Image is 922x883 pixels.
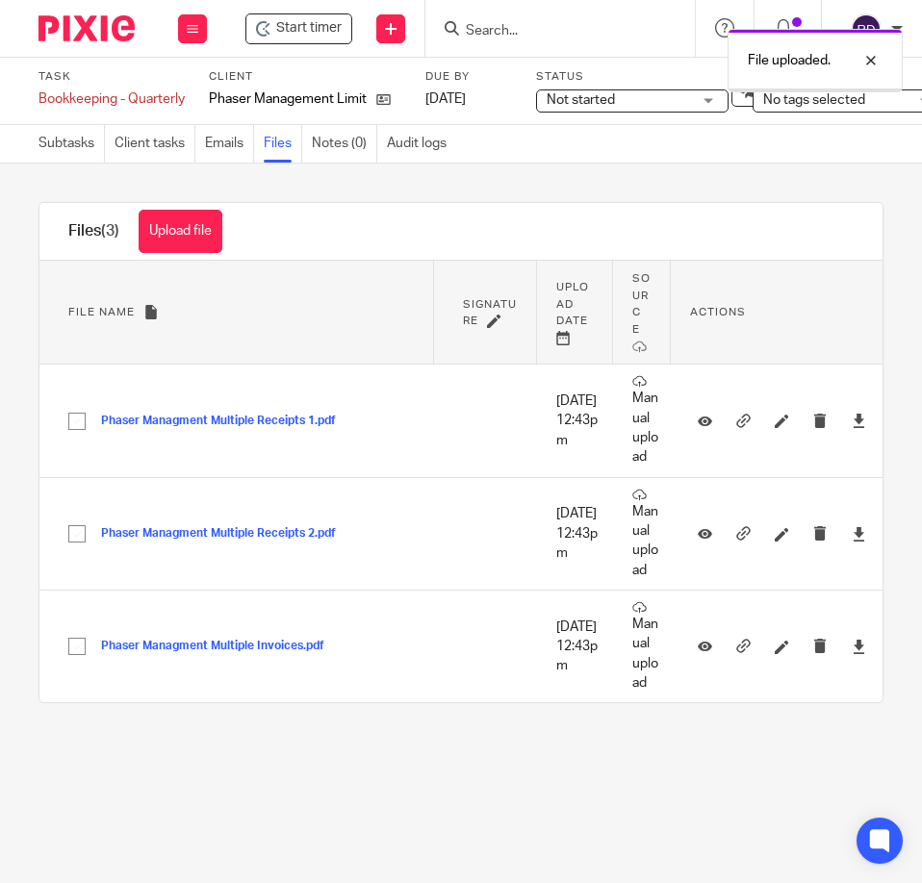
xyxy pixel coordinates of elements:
h1: Files [68,221,119,241]
a: Notes (0) [312,125,377,163]
p: Manual upload [632,600,661,693]
span: Start timer [276,18,342,38]
a: Client tasks [115,125,195,163]
a: Download [852,524,866,543]
a: Download [852,637,866,656]
span: No tags selected [763,93,865,107]
div: Bookkeeping - Quarterly [38,89,185,109]
div: Phaser Management Limited - Bookkeeping - Quarterly [245,13,352,44]
span: Signature [463,299,517,327]
span: Upload date [556,282,589,326]
span: File name [68,307,135,317]
button: Phaser Managment Multiple Receipts 1.pdf [101,415,350,428]
button: Phaser Managment Multiple Receipts 2.pdf [101,527,350,541]
span: Source [632,273,651,335]
p: Manual upload [632,488,661,580]
label: Due by [425,69,512,85]
img: svg%3E [851,13,882,44]
label: Client [209,69,406,85]
a: Files [264,125,302,163]
p: Phaser Management Limited [209,89,367,109]
p: [DATE] 12:43pm [556,391,603,450]
button: Phaser Managment Multiple Invoices.pdf [101,640,339,653]
p: [DATE] 12:43pm [556,504,603,563]
span: Not started [547,93,615,107]
a: Download [852,411,866,430]
span: Actions [690,307,746,317]
img: Pixie [38,15,135,41]
span: [DATE] [425,92,466,106]
p: Manual upload [632,374,661,467]
input: Select [59,628,95,665]
button: Upload file [139,210,222,253]
p: [DATE] 12:43pm [556,618,603,676]
label: Task [38,69,185,85]
a: Audit logs [387,125,456,163]
p: File uploaded. [748,51,831,70]
input: Select [59,516,95,552]
a: Subtasks [38,125,105,163]
a: Emails [205,125,254,163]
span: (3) [101,223,119,239]
input: Select [59,403,95,440]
